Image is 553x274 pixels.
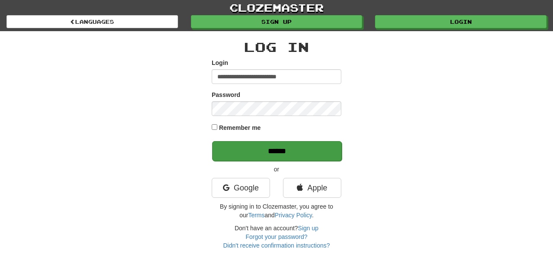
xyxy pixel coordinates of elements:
[375,15,547,28] a: Login
[219,123,261,132] label: Remember me
[212,165,341,174] p: or
[212,40,341,54] h2: Log In
[191,15,362,28] a: Sign up
[212,90,240,99] label: Password
[298,225,318,232] a: Sign up
[212,178,270,198] a: Google
[245,233,307,240] a: Forgot your password?
[248,212,264,219] a: Terms
[212,224,341,250] div: Don't have an account?
[283,178,341,198] a: Apple
[212,58,228,67] label: Login
[275,212,312,219] a: Privacy Policy
[6,15,178,28] a: Languages
[223,242,330,249] a: Didn't receive confirmation instructions?
[212,202,341,219] p: By signing in to Clozemaster, you agree to our and .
